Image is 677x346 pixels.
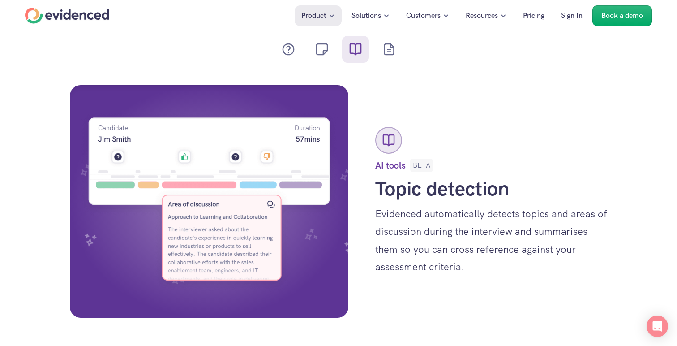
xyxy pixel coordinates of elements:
p: BETA [413,160,430,171]
img: "" [79,98,339,305]
a: Pricing [516,5,551,26]
p: Evidenced automatically detects topics and areas of discussion during the interview and summarise... [375,205,607,276]
p: Resources [466,10,498,22]
p: Topic detection [375,177,607,201]
p: Book a demo [601,10,643,22]
div: Open Intercom Messenger [647,316,668,337]
p: Sign In [561,10,583,22]
a: Home [25,8,109,24]
p: Product [301,10,326,22]
p: Solutions [351,10,381,22]
strong: AI tools [375,160,406,171]
p: Customers [406,10,441,22]
a: Sign In [554,5,589,26]
a: Book a demo [592,5,652,26]
p: Pricing [523,10,544,22]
